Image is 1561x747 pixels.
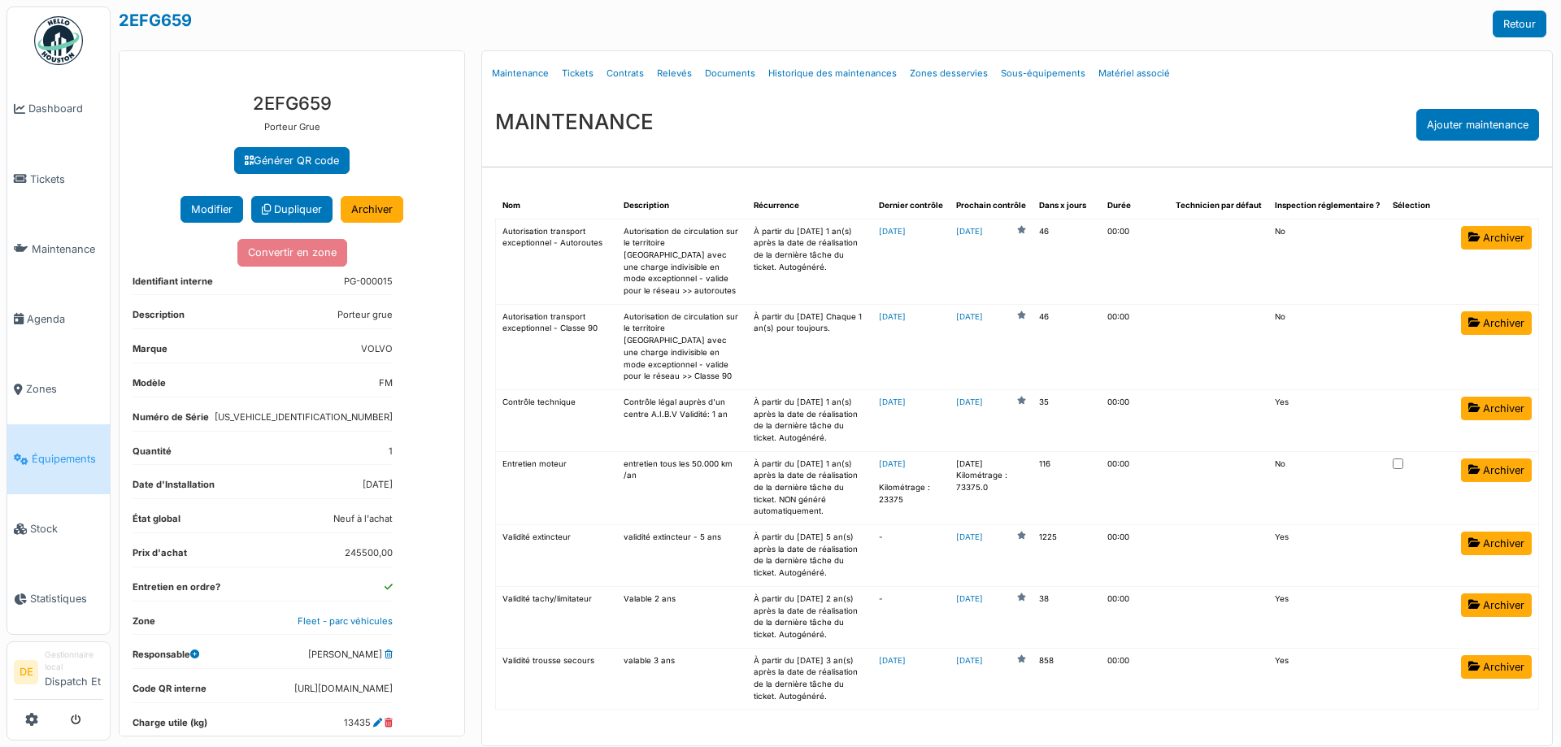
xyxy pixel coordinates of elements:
a: Relevés [650,54,698,93]
dd: FM [379,376,393,390]
a: Archiver [1461,311,1532,335]
dt: Description [133,308,185,328]
dt: État global [133,512,180,532]
td: [DATE] Kilométrage : 73375.0 [950,451,1033,524]
dt: Date d'Installation [133,478,215,498]
td: À partir du [DATE] 1 an(s) après la date de réalisation de la dernière tâche du ticket. NON génér... [747,451,872,524]
a: Archiver [1461,226,1532,250]
a: [DATE] [956,655,983,667]
dt: Zone [133,615,155,635]
span: Stock [30,521,103,536]
td: 38 [1033,586,1101,648]
a: [DATE] [956,311,983,324]
td: - [872,525,950,587]
td: entretien tous les 50.000 km /an [617,451,747,524]
span: translation missing: fr.shared.no [1275,312,1285,321]
p: Porteur Grue [133,120,451,134]
span: Zones [26,381,103,397]
th: Technicien par défaut [1169,193,1268,219]
dd: Neuf à l'achat [333,512,393,526]
a: Zones desservies [903,54,994,93]
span: translation missing: fr.shared.no [1275,227,1285,236]
td: Kilométrage : 23375 [872,451,950,524]
span: translation missing: fr.shared.yes [1275,397,1289,406]
a: DE Gestionnaire localDispatch Et [14,649,103,700]
a: Tickets [555,54,600,93]
th: Prochain contrôle [950,193,1033,219]
a: [DATE] [956,226,983,238]
a: Agenda [7,284,110,354]
dd: PG-000015 [344,275,393,289]
td: Contrôle technique [496,389,617,451]
th: Dernier contrôle [872,193,950,219]
td: 1225 [1033,525,1101,587]
a: 2EFG659 [119,11,192,30]
td: À partir du [DATE] 1 an(s) après la date de réalisation de la dernière tâche du ticket. Autogénéré. [747,219,872,304]
th: Durée [1101,193,1169,219]
td: À partir du [DATE] 1 an(s) après la date de réalisation de la dernière tâche du ticket. Autogénéré. [747,389,872,451]
td: Validité extincteur [496,525,617,587]
a: Matériel associé [1092,54,1176,93]
a: Sous-équipements [994,54,1092,93]
h3: 2EFG659 [133,93,451,114]
a: Retour [1493,11,1546,37]
a: [DATE] [879,459,906,468]
dt: Quantité [133,445,172,465]
td: Validité trousse secours [496,648,617,710]
td: valable 3 ans [617,648,747,710]
td: 00:00 [1101,389,1169,451]
dt: Identifiant interne [133,275,213,295]
a: [DATE] [879,656,906,665]
td: Autorisation de circulation sur le territoire [GEOGRAPHIC_DATA] avec une charge indivisible en mo... [617,304,747,389]
a: Tickets [7,144,110,214]
a: [DATE] [879,397,906,406]
dd: [DATE] [363,478,393,492]
a: Archiver [1461,397,1532,420]
dt: Charge utile (kg) [133,716,207,736]
span: Tickets [30,172,103,187]
span: Maintenance [32,241,103,257]
td: Validité tachy/limitateur [496,586,617,648]
a: Documents [698,54,762,93]
a: [DATE] [956,397,983,409]
a: [DATE] [879,312,906,321]
a: Générer QR code [234,147,350,174]
span: Agenda [27,311,103,327]
th: Sélection [1386,193,1454,219]
dd: Porteur grue [337,308,393,322]
dt: Marque [133,342,167,363]
span: Équipements [32,451,103,467]
dd: [URL][DOMAIN_NAME] [294,682,393,696]
td: Valable 2 ans [617,586,747,648]
td: 00:00 [1101,586,1169,648]
a: Stock [7,494,110,564]
th: Nom [496,193,617,219]
dd: [US_VEHICLE_IDENTIFICATION_NUMBER] [215,410,393,424]
td: Autorisation transport exceptionnel - Autoroutes [496,219,617,304]
td: 00:00 [1101,219,1169,304]
a: [DATE] [956,593,983,606]
a: Archiver [1461,655,1532,679]
a: Statistiques [7,564,110,634]
dd: VOLVO [361,342,393,356]
a: Maintenance [7,214,110,284]
a: Archiver [1461,593,1532,617]
button: Modifier [180,196,243,223]
td: 35 [1033,389,1101,451]
td: Autorisation transport exceptionnel - Classe 90 [496,304,617,389]
a: Maintenance [485,54,555,93]
td: À partir du [DATE] 2 an(s) après la date de réalisation de la dernière tâche du ticket. Autogénéré. [747,586,872,648]
dd: 1 [389,445,393,458]
th: Inspection réglementaire ? [1268,193,1386,219]
td: 00:00 [1101,451,1169,524]
th: Récurrence [747,193,872,219]
a: Archiver [1461,532,1532,555]
dt: Responsable [133,648,199,668]
td: Contrôle légal auprès d'un centre A.I.B.V Validité: 1 an [617,389,747,451]
a: Fleet - parc véhicules [298,615,393,627]
td: - [872,586,950,648]
a: Archiver [341,196,403,223]
dd: 245500,00 [345,546,393,560]
td: 00:00 [1101,304,1169,389]
span: Dashboard [28,101,103,116]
